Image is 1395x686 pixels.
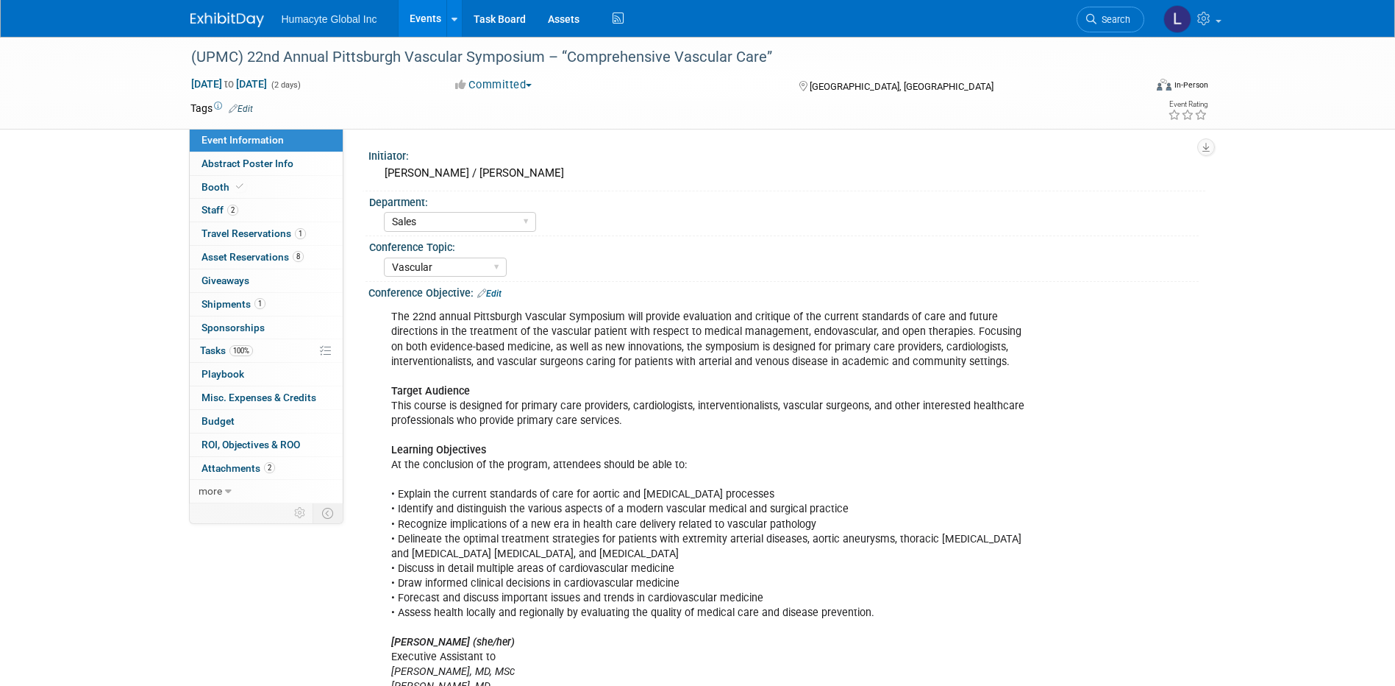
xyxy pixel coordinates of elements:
[270,80,301,90] span: (2 days)
[1163,5,1191,33] img: Linda Hamilton
[379,162,1194,185] div: [PERSON_NAME] / [PERSON_NAME]
[391,385,470,397] b: Target Audience
[190,410,343,433] a: Budget
[190,480,343,503] a: more
[201,227,306,239] span: Travel Reservations
[190,293,343,316] a: Shipments1
[295,228,306,239] span: 1
[201,368,244,380] span: Playbook
[369,236,1199,255] div: Conference Topic:
[190,434,343,456] a: ROI, Objectives & ROO
[190,13,264,27] img: ExhibitDay
[201,181,246,193] span: Booth
[1057,77,1209,99] div: Event Format
[227,205,238,216] span: 2
[810,81,993,92] span: [GEOGRAPHIC_DATA], [GEOGRAPHIC_DATA]
[201,322,265,333] span: Sponsorships
[313,503,343,523] td: Toggle Event Tabs
[293,251,304,262] span: 8
[190,222,343,245] a: Travel Reservations1
[391,636,515,648] i: [PERSON_NAME] (she/her)
[190,363,343,386] a: Playbook
[190,77,268,91] span: [DATE] [DATE]
[222,78,236,90] span: to
[391,444,486,456] b: Learning Objectives
[391,665,515,678] i: [PERSON_NAME], MD, MSc
[190,152,343,175] a: Abstract Poster Info
[368,282,1205,301] div: Conference Objective:
[201,392,316,403] span: Misc. Expenses & Credits
[190,101,253,116] td: Tags
[1096,14,1130,25] span: Search
[190,269,343,292] a: Giveaways
[186,44,1122,71] div: (UPMC) 22nd Annual Pittsburgh Vascular Symposium – “Comprehensive Vascular Care”
[190,386,343,409] a: Misc. Expenses & Credits
[1174,79,1208,91] div: In-Person
[201,251,304,263] span: Asset Reservations
[1157,79,1171,91] img: Format-Inperson.png
[190,246,343,269] a: Asset Reservations8
[201,462,275,474] span: Attachments
[190,457,343,480] a: Attachments2
[450,77,538,93] button: Committed
[1077,7,1144,32] a: Search
[201,204,238,216] span: Staff
[1168,101,1207,108] div: Event Rating
[199,485,222,497] span: more
[201,275,249,286] span: Giveaways
[190,129,343,152] a: Event Information
[200,344,253,356] span: Tasks
[254,298,265,309] span: 1
[201,134,284,146] span: Event Information
[264,462,275,473] span: 2
[201,415,235,427] span: Budget
[236,183,243,191] i: Booth reservation complete
[201,158,293,169] span: Abstract Poster Info
[229,345,253,356] span: 100%
[369,191,1199,210] div: Department:
[229,104,253,114] a: Edit
[201,439,300,450] span: ROI, Objectives & ROO
[368,145,1205,163] div: Initiator:
[190,176,343,199] a: Booth
[201,298,265,310] span: Shipments
[190,199,343,222] a: Staff2
[282,13,377,25] span: Humacyte Global Inc
[477,289,502,299] a: Edit
[190,317,343,339] a: Sponsorships
[288,503,313,523] td: Personalize Event Tab Strip
[190,339,343,362] a: Tasks100%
